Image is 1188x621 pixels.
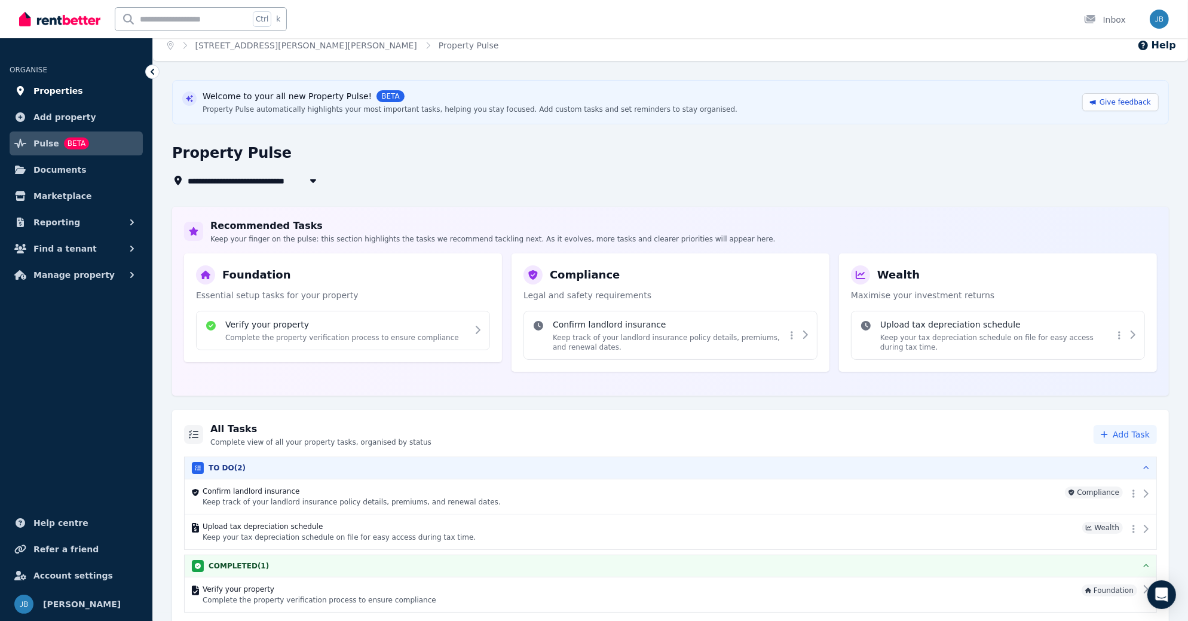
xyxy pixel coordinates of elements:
[276,14,280,24] span: k
[33,241,97,256] span: Find a tenant
[210,438,431,447] p: Complete view of all your property tasks, organised by status
[203,522,1077,531] h4: Upload tax depreciation schedule
[43,597,121,611] span: [PERSON_NAME]
[225,319,459,331] h4: Verify your property
[33,215,80,230] span: Reporting
[1094,425,1157,444] button: Add Task
[1137,38,1176,53] button: Help
[1113,328,1125,342] button: More options
[1150,10,1169,29] img: Jeannine Barnard
[210,422,431,436] h2: All Tasks
[253,11,271,27] span: Ctrl
[851,289,1145,301] p: Maximise your investment returns
[851,311,1145,360] div: Upload tax depreciation scheduleKeep your tax depreciation schedule on file for easy access durin...
[10,105,143,129] a: Add property
[203,487,1060,496] h4: Confirm landlord insurance
[550,267,620,283] h3: Compliance
[33,163,87,177] span: Documents
[1082,522,1123,534] span: Wealth
[10,131,143,155] a: PulseBETA
[33,516,88,530] span: Help centre
[10,184,143,208] a: Marketplace
[10,237,143,261] button: Find a tenant
[33,568,113,583] span: Account settings
[203,533,1077,542] p: Keep your tax depreciation schedule on file for easy access during tax time.
[209,463,246,473] h3: TO DO ( 2 )
[880,319,1113,331] h4: Upload tax depreciation schedule
[1128,522,1140,536] button: More options
[1147,580,1176,609] div: Open Intercom Messenger
[196,289,490,301] p: Essential setup tasks for your property
[33,136,59,151] span: Pulse
[195,41,417,50] a: [STREET_ADDRESS][PERSON_NAME][PERSON_NAME]
[10,511,143,535] a: Help centre
[10,79,143,103] a: Properties
[10,210,143,234] button: Reporting
[10,66,47,74] span: ORGANISE
[64,137,89,149] span: BETA
[33,110,96,124] span: Add property
[203,90,372,102] span: Welcome to your all new Property Pulse!
[185,457,1156,479] button: TO DO(2)
[523,311,817,360] div: Confirm landlord insuranceKeep track of your landlord insurance policy details, premiums, and ren...
[877,267,920,283] h3: Wealth
[33,542,99,556] span: Refer a friend
[10,263,143,287] button: Manage property
[880,333,1113,352] p: Keep your tax depreciation schedule on file for easy access during tax time.
[1113,429,1150,440] span: Add Task
[553,319,786,331] h4: Confirm landlord insurance
[1065,487,1123,498] span: Compliance
[1082,93,1159,111] a: Give feedback
[786,328,798,342] button: More options
[1128,487,1140,501] button: More options
[376,90,404,102] span: BETA
[14,595,33,614] img: Jeannine Barnard
[203,497,1060,507] p: Keep track of your landlord insurance policy details, premiums, and renewal dates.
[196,311,490,350] div: Verify your propertyComplete the property verification process to ensure compliance
[210,234,776,244] p: Keep your finger on the pulse: this section highlights the tasks we recommend tackling next. As i...
[10,564,143,588] a: Account settings
[439,41,499,50] a: Property Pulse
[209,561,269,571] h3: COMPLETED ( 1 )
[172,143,292,163] h1: Property Pulse
[33,84,83,98] span: Properties
[222,267,291,283] h3: Foundation
[203,585,1077,594] h4: Verify your property
[1084,14,1126,26] div: Inbox
[203,105,737,114] div: Property Pulse automatically highlights your most important tasks, helping you stay focused. Add ...
[19,10,100,28] img: RentBetter
[1100,97,1151,107] span: Give feedback
[185,555,1156,577] button: COMPLETED(1)
[153,30,513,61] nav: Breadcrumb
[1082,585,1137,596] span: Foundation
[203,595,1077,605] p: Complete the property verification process to ensure compliance
[553,333,786,352] p: Keep track of your landlord insurance policy details, premiums, and renewal dates.
[33,189,91,203] span: Marketplace
[210,219,776,233] h2: Recommended Tasks
[10,537,143,561] a: Refer a friend
[523,289,817,301] p: Legal and safety requirements
[33,268,115,282] span: Manage property
[10,158,143,182] a: Documents
[225,333,459,342] p: Complete the property verification process to ensure compliance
